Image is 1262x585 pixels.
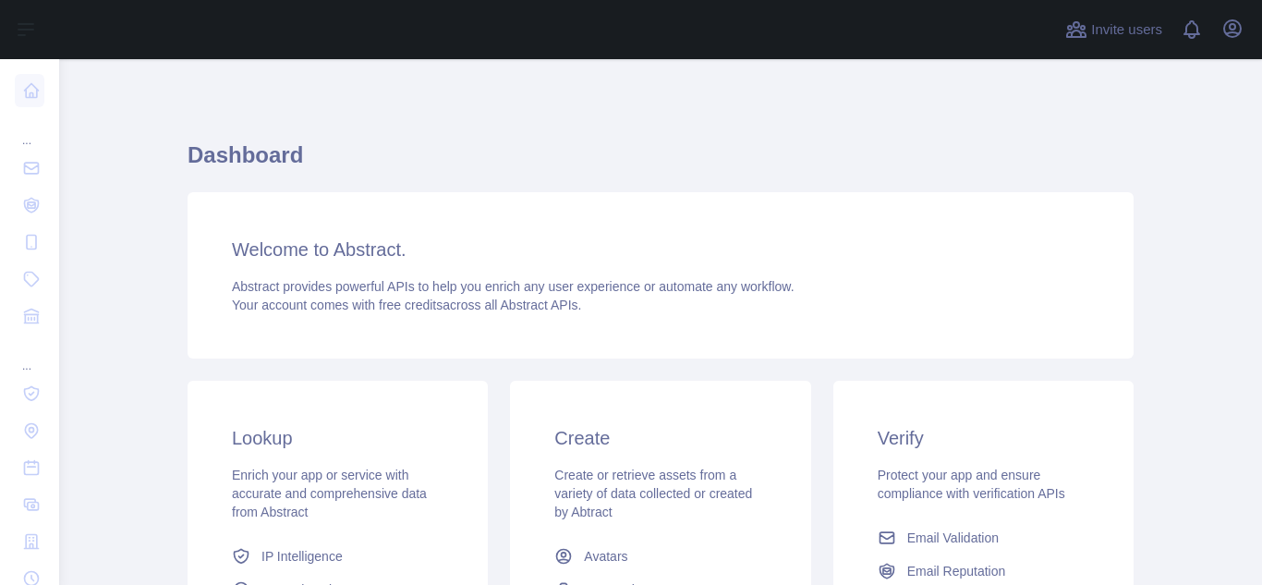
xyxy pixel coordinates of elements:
[224,540,451,573] a: IP Intelligence
[379,298,443,312] span: free credits
[870,521,1097,555] a: Email Validation
[554,468,752,519] span: Create or retrieve assets from a variety of data collected or created by Abtract
[554,425,766,451] h3: Create
[15,111,44,148] div: ...
[907,562,1006,580] span: Email Reputation
[232,468,427,519] span: Enrich your app or service with accurate and comprehensive data from Abstract
[188,140,1134,185] h1: Dashboard
[878,468,1065,501] span: Protect your app and ensure compliance with verification APIs
[232,425,443,451] h3: Lookup
[907,529,999,547] span: Email Validation
[232,237,1089,262] h3: Welcome to Abstract.
[584,547,627,566] span: Avatars
[261,547,343,566] span: IP Intelligence
[878,425,1089,451] h3: Verify
[547,540,773,573] a: Avatars
[1091,19,1162,41] span: Invite users
[15,336,44,373] div: ...
[1062,15,1166,44] button: Invite users
[232,279,795,294] span: Abstract provides powerful APIs to help you enrich any user experience or automate any workflow.
[232,298,581,312] span: Your account comes with across all Abstract APIs.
